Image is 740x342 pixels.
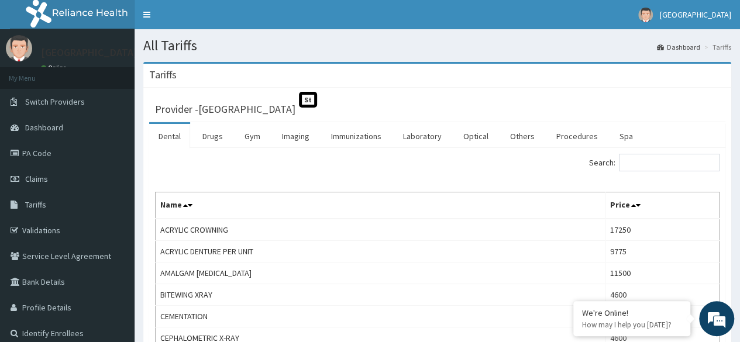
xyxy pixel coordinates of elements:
th: Name [156,192,605,219]
td: CEMENTATION [156,306,605,327]
td: AMALGAM [MEDICAL_DATA] [156,262,605,284]
h3: Provider - [GEOGRAPHIC_DATA] [155,104,295,115]
img: User Image [638,8,653,22]
span: Dashboard [25,122,63,133]
td: 17250 [605,219,719,241]
a: Drugs [193,124,232,148]
span: Tariffs [25,199,46,210]
span: [GEOGRAPHIC_DATA] [660,9,731,20]
label: Search: [589,154,720,171]
img: User Image [6,35,32,61]
a: Spa [610,124,642,148]
p: [GEOGRAPHIC_DATA] [41,47,137,58]
h1: All Tariffs [143,38,731,53]
h3: Tariffs [149,70,177,80]
div: We're Online! [582,308,682,318]
a: Gym [235,124,270,148]
a: Immunizations [322,124,391,148]
a: Procedures [547,124,607,148]
span: Switch Providers [25,96,85,107]
span: St [299,92,317,108]
td: ACRYLIC DENTURE PER UNIT [156,241,605,262]
a: Dental [149,124,190,148]
a: Imaging [273,124,319,148]
td: 11500 [605,262,719,284]
td: 9775 [605,241,719,262]
input: Search: [619,154,720,171]
th: Price [605,192,719,219]
a: Laboratory [394,124,451,148]
span: Claims [25,174,48,184]
a: Online [41,64,69,72]
a: Dashboard [657,42,700,52]
li: Tariffs [701,42,731,52]
td: BITEWING XRAY [156,284,605,306]
p: How may I help you today? [582,320,682,330]
td: ACRYLIC CROWNING [156,219,605,241]
td: 4600 [605,284,719,306]
a: Optical [454,124,498,148]
a: Others [501,124,544,148]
